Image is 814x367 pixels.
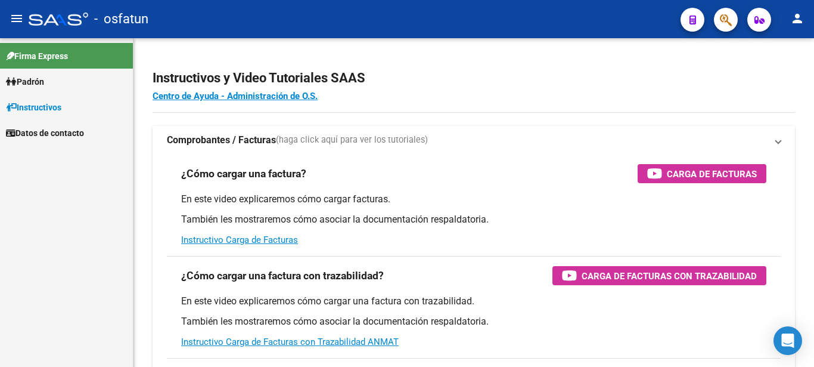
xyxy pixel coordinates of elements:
span: - osfatun [94,6,148,32]
span: Firma Express [6,50,68,63]
span: Datos de contacto [6,127,84,140]
button: Carga de Facturas con Trazabilidad [552,266,766,285]
button: Carga de Facturas [638,164,766,183]
p: También les mostraremos cómo asociar la documentación respaldatoria. [181,315,766,328]
a: Centro de Ayuda - Administración de O.S. [153,91,318,101]
mat-icon: menu [10,11,24,26]
p: También les mostraremos cómo asociar la documentación respaldatoria. [181,213,766,226]
a: Instructivo Carga de Facturas [181,235,298,245]
span: Padrón [6,75,44,88]
span: (haga click aquí para ver los tutoriales) [276,134,428,147]
span: Carga de Facturas [667,166,757,181]
strong: Comprobantes / Facturas [167,134,276,147]
p: En este video explicaremos cómo cargar una factura con trazabilidad. [181,295,766,308]
h3: ¿Cómo cargar una factura con trazabilidad? [181,267,384,284]
p: En este video explicaremos cómo cargar facturas. [181,193,766,206]
h3: ¿Cómo cargar una factura? [181,165,306,182]
div: Open Intercom Messenger [773,326,802,355]
mat-icon: person [790,11,804,26]
span: Carga de Facturas con Trazabilidad [582,269,757,283]
h2: Instructivos y Video Tutoriales SAAS [153,67,795,90]
a: Instructivo Carga de Facturas con Trazabilidad ANMAT [181,337,399,347]
mat-expansion-panel-header: Comprobantes / Facturas(haga click aquí para ver los tutoriales) [153,126,795,155]
span: Instructivos [6,101,61,114]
